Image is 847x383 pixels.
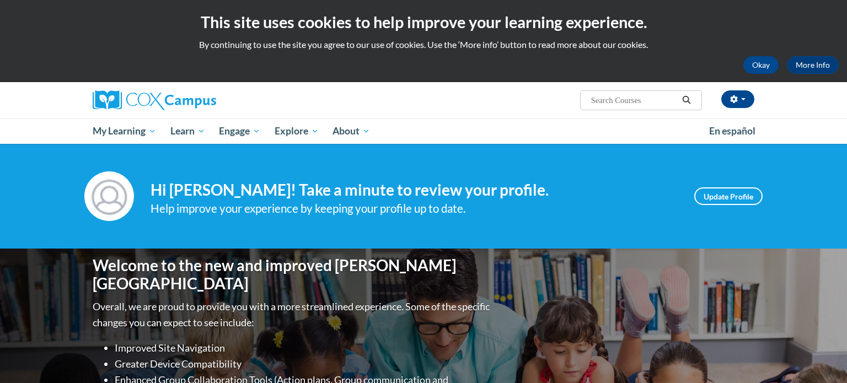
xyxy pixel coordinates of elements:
span: En español [709,125,755,137]
a: More Info [787,56,839,74]
a: My Learning [85,118,163,144]
li: Greater Device Compatibility [115,356,492,372]
div: Main menu [76,118,771,144]
a: En español [702,120,763,143]
h2: This site uses cookies to help improve your learning experience. [8,11,839,33]
div: Help improve your experience by keeping your profile up to date. [151,199,678,218]
a: Engage [212,118,267,144]
h4: Hi [PERSON_NAME]! Take a minute to review your profile. [151,181,678,199]
input: Search Courses [590,94,678,107]
a: Explore [267,118,326,144]
img: Cox Campus [93,90,216,110]
h1: Welcome to the new and improved [PERSON_NAME][GEOGRAPHIC_DATA] [93,256,492,293]
span: Learn [170,125,205,138]
button: Search [678,94,695,107]
p: By continuing to use the site you agree to our use of cookies. Use the ‘More info’ button to read... [8,39,839,51]
p: Overall, we are proud to provide you with a more streamlined experience. Some of the specific cha... [93,299,492,331]
button: Okay [743,56,779,74]
span: Explore [275,125,319,138]
a: Update Profile [694,187,763,205]
button: Account Settings [721,90,754,108]
a: Cox Campus [93,90,302,110]
span: Engage [219,125,260,138]
li: Improved Site Navigation [115,340,492,356]
a: About [326,118,378,144]
span: My Learning [93,125,156,138]
img: Profile Image [84,171,134,221]
iframe: Button to launch messaging window [803,339,838,374]
span: About [333,125,370,138]
a: Learn [163,118,212,144]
